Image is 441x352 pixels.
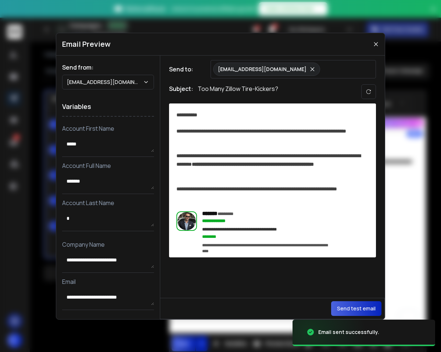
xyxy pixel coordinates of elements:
p: [EMAIL_ADDRESS][DOMAIN_NAME] [218,66,306,73]
button: Send test email [331,301,381,316]
p: Account Last Name [62,198,154,207]
h1: Email Preview [62,39,111,49]
p: [EMAIL_ADDRESS][DOMAIN_NAME] [67,78,143,86]
p: Email [62,277,154,286]
h1: Send from: [62,63,154,72]
p: Account First Name [62,124,154,133]
div: Email sent successfully. [318,328,379,336]
p: Company Name [62,240,154,249]
p: Too Many Zillow Tire-Kickers? [198,84,278,99]
h1: Variables [62,97,154,117]
h1: Send to: [169,65,198,74]
p: Account Full Name [62,161,154,170]
h1: Subject: [169,84,193,99]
